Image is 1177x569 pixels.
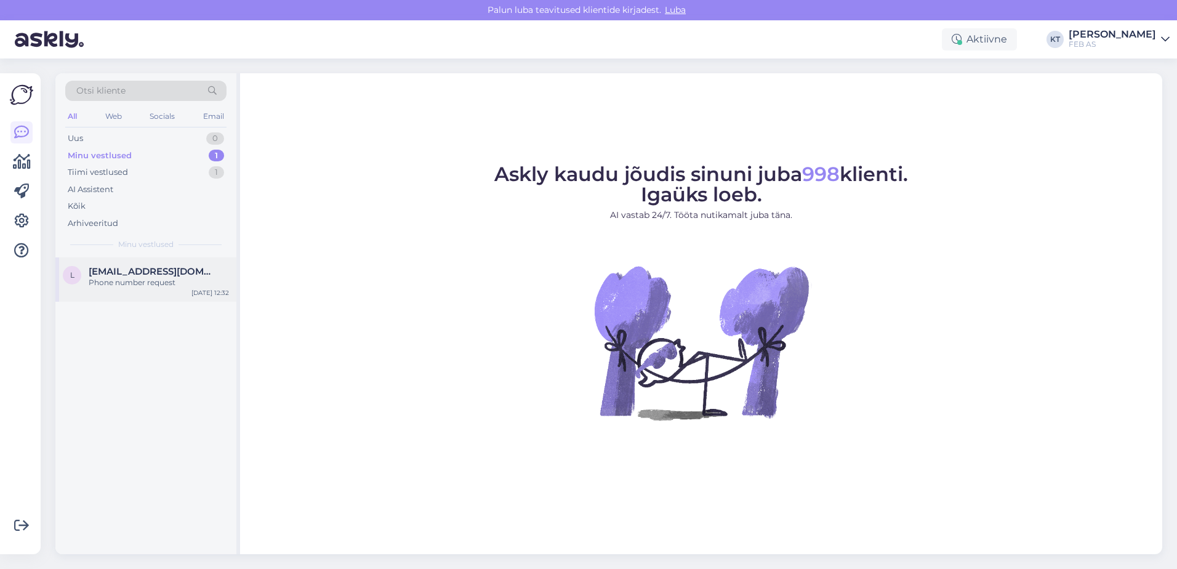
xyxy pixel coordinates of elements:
[1069,30,1156,39] div: [PERSON_NAME]
[65,108,79,124] div: All
[802,162,840,186] span: 998
[89,277,229,288] div: Phone number request
[89,266,217,277] span: Lallkristel96@gmail.com
[201,108,227,124] div: Email
[590,232,812,453] img: No Chat active
[1046,31,1064,48] div: KT
[103,108,124,124] div: Web
[661,4,689,15] span: Luba
[206,132,224,145] div: 0
[1069,30,1170,49] a: [PERSON_NAME]FEB AS
[494,209,908,222] p: AI vastab 24/7. Tööta nutikamalt juba täna.
[1069,39,1156,49] div: FEB AS
[147,108,177,124] div: Socials
[68,150,132,162] div: Minu vestlused
[68,184,113,196] div: AI Assistent
[942,28,1017,50] div: Aktiivne
[68,132,83,145] div: Uus
[76,84,126,97] span: Otsi kliente
[10,83,33,107] img: Askly Logo
[70,270,74,280] span: L
[68,200,86,212] div: Kõik
[68,166,128,179] div: Tiimi vestlused
[209,166,224,179] div: 1
[118,239,174,250] span: Minu vestlused
[68,217,118,230] div: Arhiveeritud
[494,162,908,206] span: Askly kaudu jõudis sinuni juba klienti. Igaüks loeb.
[191,288,229,297] div: [DATE] 12:32
[209,150,224,162] div: 1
